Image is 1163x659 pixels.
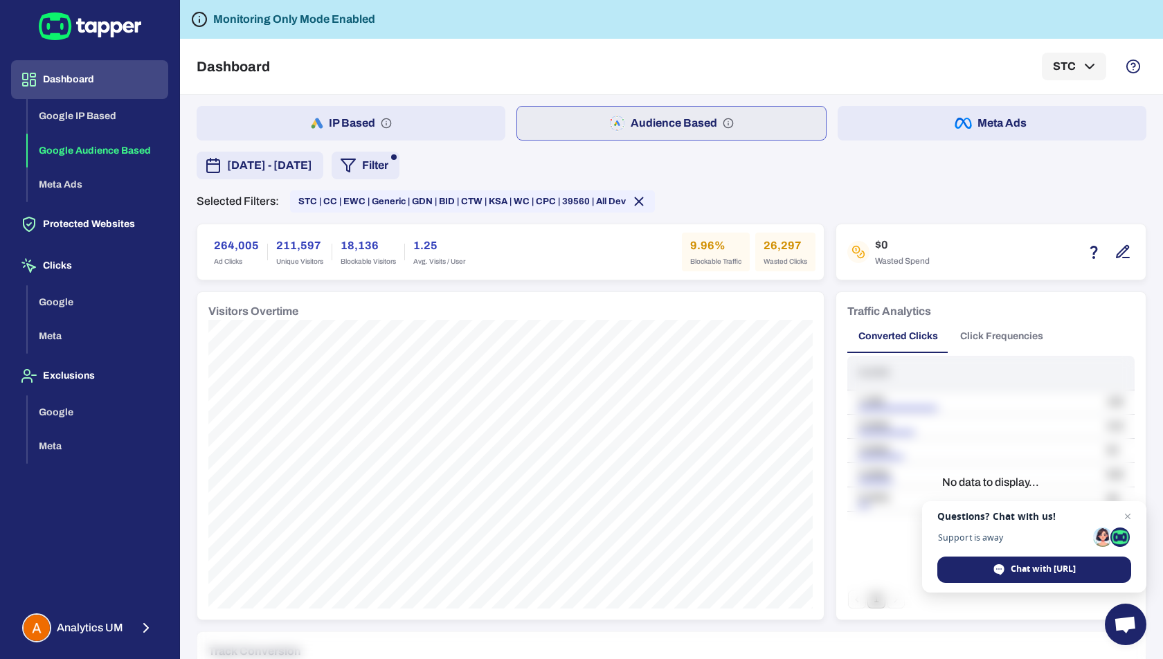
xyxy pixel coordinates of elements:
span: Wasted Clicks [764,257,807,267]
span: Questions? Chat with us! [937,511,1131,522]
span: Blockable Traffic [690,257,741,267]
span: Wasted Spend [875,256,930,267]
img: Analytics UM [24,615,50,641]
a: Google [28,295,168,307]
a: Meta [28,440,168,451]
h5: Dashboard [197,58,270,75]
svg: IP based: Search, Display, and Shopping. [381,118,392,129]
svg: Tapper is not blocking any fraudulent activity for this domain [191,11,208,28]
button: Audience Based [516,106,827,141]
button: Filter [332,152,399,179]
h6: 1.25 [413,237,465,254]
button: Clicks [11,246,168,285]
a: Open chat [1105,604,1146,645]
span: [DATE] - [DATE] [227,157,312,174]
p: No data to display... [942,476,1039,489]
a: Clicks [11,259,168,271]
button: Dashboard [11,60,168,99]
a: Protected Websites [11,217,168,229]
span: STC | CC | EWC | Generic | GDN | BID | CTW | KSA | WC | CPC | 39560 | All Dev [298,196,626,207]
h6: $0 [875,237,930,253]
span: Avg. Visits / User [413,257,465,267]
h6: Visitors Overtime [208,303,298,320]
button: Exclusions [11,356,168,395]
button: Meta Ads [838,106,1146,141]
a: Exclusions [11,369,168,381]
h6: 211,597 [276,237,323,254]
button: Meta [28,429,168,464]
button: IP Based [197,106,505,141]
button: Estimation based on the quantity of invalid click x cost-per-click. [1082,240,1106,264]
h6: Traffic Analytics [847,303,931,320]
a: Google Audience Based [28,143,168,155]
a: Meta Ads [28,178,168,190]
button: Meta [28,319,168,354]
span: Ad Clicks [214,257,259,267]
h6: 18,136 [341,237,396,254]
button: Click Frequencies [949,320,1054,353]
a: Dashboard [11,73,168,84]
h6: 264,005 [214,237,259,254]
h6: 9.96% [690,237,741,254]
span: Analytics UM [57,621,123,635]
span: Chat with [URL] [937,557,1131,583]
button: Analytics UMAnalytics UM [11,608,168,648]
button: Google [28,395,168,430]
span: Chat with [URL] [1011,563,1076,575]
button: [DATE] - [DATE] [197,152,323,179]
h6: 26,297 [764,237,807,254]
div: STC | CC | EWC | Generic | GDN | BID | CTW | KSA | WC | CPC | 39560 | All Dev [290,190,655,213]
button: Google [28,285,168,320]
button: Converted Clicks [847,320,949,353]
span: Support is away [937,532,1088,543]
span: Blockable Visitors [341,257,396,267]
button: Protected Websites [11,205,168,244]
button: Meta Ads [28,168,168,202]
a: Google IP Based [28,109,168,121]
span: Unique Visitors [276,257,323,267]
svg: Audience based: Search, Display, Shopping, Video Performance Max, Demand Generation [723,118,734,129]
a: Google [28,405,168,417]
p: Selected Filters: [197,195,279,208]
h6: Monitoring Only Mode Enabled [213,11,375,28]
button: Google Audience Based [28,134,168,168]
button: STC [1042,53,1106,80]
a: Meta [28,329,168,341]
button: Google IP Based [28,99,168,134]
